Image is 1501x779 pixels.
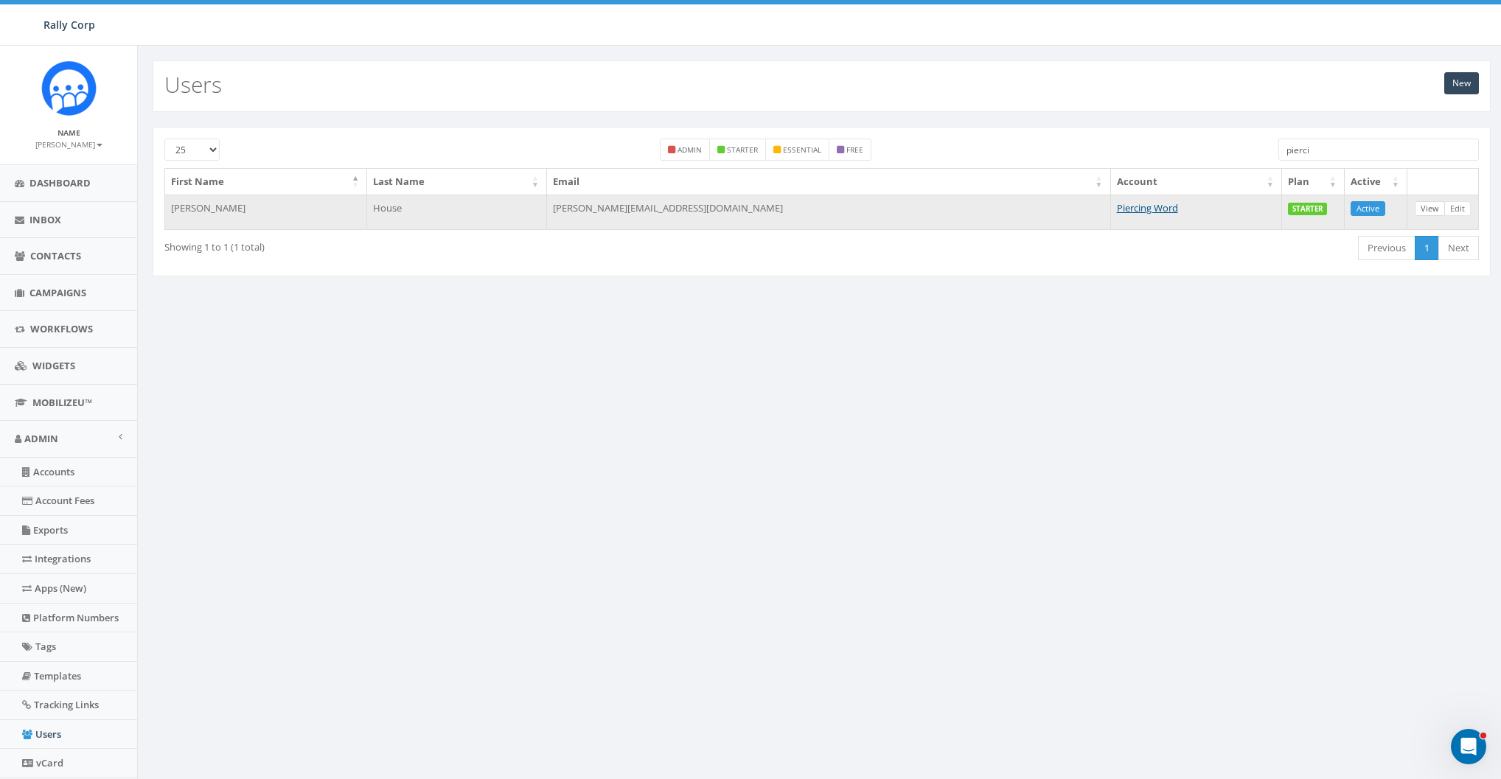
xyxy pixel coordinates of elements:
[1345,169,1407,195] th: Active: activate to sort column ascending
[24,432,58,445] span: Admin
[783,144,821,155] small: essential
[58,127,80,138] small: Name
[1444,201,1471,217] a: Edit
[30,322,93,335] span: Workflows
[29,213,61,226] span: Inbox
[43,18,95,32] span: Rally Corp
[32,359,75,372] span: Widgets
[1358,236,1415,260] a: Previous
[164,234,699,254] div: Showing 1 to 1 (1 total)
[165,195,367,230] td: [PERSON_NAME]
[41,60,97,116] img: Icon_1.png
[35,139,102,150] small: [PERSON_NAME]
[1288,203,1327,216] label: STARTER
[367,169,547,195] th: Last Name: activate to sort column ascending
[727,144,758,155] small: starter
[1438,236,1479,260] a: Next
[32,396,92,409] span: MobilizeU™
[1282,169,1345,195] th: Plan: activate to sort column ascending
[1111,169,1282,195] th: Account: activate to sort column ascending
[678,144,702,155] small: admin
[1351,201,1385,217] a: Active
[1415,236,1439,260] a: 1
[547,195,1110,230] td: [PERSON_NAME][EMAIL_ADDRESS][DOMAIN_NAME]
[29,286,86,299] span: Campaigns
[1278,139,1479,161] input: Type to search
[29,176,91,189] span: Dashboard
[547,169,1110,195] th: Email: activate to sort column ascending
[1451,729,1486,764] iframe: Intercom live chat
[35,137,102,150] a: [PERSON_NAME]
[165,169,367,195] th: First Name: activate to sort column descending
[164,72,222,97] h2: Users
[846,144,863,155] small: free
[367,195,547,230] td: House
[1444,72,1479,94] a: New
[30,249,81,262] span: Contacts
[1415,201,1445,217] a: View
[1117,201,1178,214] a: Piercing Word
